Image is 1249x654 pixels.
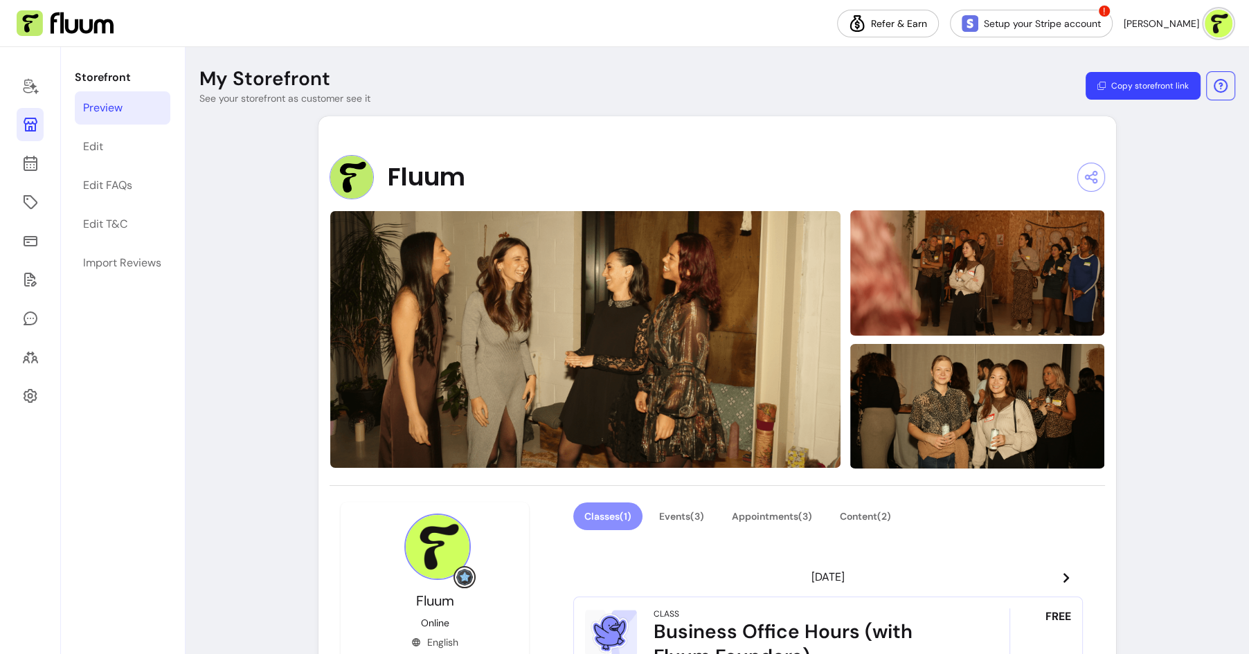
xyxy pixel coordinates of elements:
a: Setup your Stripe account [950,10,1113,37]
a: Refer & Earn [837,10,939,37]
img: Provider image [330,155,374,199]
a: Storefront [17,108,44,141]
a: Edit [75,130,170,163]
span: FREE [1045,608,1071,625]
p: Storefront [75,69,170,86]
img: image-0 [330,210,841,469]
span: ! [1097,4,1111,18]
img: Provider image [404,514,471,580]
p: Online [420,616,449,630]
img: image-2 [850,342,1105,470]
span: Fluum [415,592,453,610]
button: Content(2) [829,502,902,530]
div: Edit [83,138,103,155]
a: My Messages [17,302,44,335]
div: Preview [83,100,123,116]
a: Edit T&C [75,208,170,241]
img: Stripe Icon [962,15,978,32]
a: Home [17,69,44,102]
div: Class [654,608,679,619]
img: Fluum Logo [17,10,114,37]
a: Forms [17,263,44,296]
img: Grow [456,569,473,585]
a: Edit FAQs [75,169,170,202]
button: Events(3) [648,502,715,530]
a: Calendar [17,147,44,180]
span: [PERSON_NAME] [1124,17,1199,30]
span: Fluum [388,163,465,191]
div: Import Reviews [83,255,161,271]
button: avatar[PERSON_NAME] [1124,10,1232,37]
div: Edit FAQs [83,177,132,194]
a: Preview [75,91,170,125]
button: Copy storefront link [1086,72,1201,100]
button: Appointments(3) [721,502,823,530]
a: Sales [17,224,44,257]
a: Clients [17,340,44,374]
header: [DATE] [573,563,1083,591]
p: My Storefront [199,66,330,91]
button: Classes(1) [573,502,643,530]
div: Edit T&C [83,216,127,233]
div: English [411,635,458,649]
a: Settings [17,379,44,412]
a: Offerings [17,185,44,219]
a: Import Reviews [75,246,170,280]
img: avatar [1205,10,1232,37]
img: image-1 [850,209,1105,337]
p: See your storefront as customer see it [199,91,370,105]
